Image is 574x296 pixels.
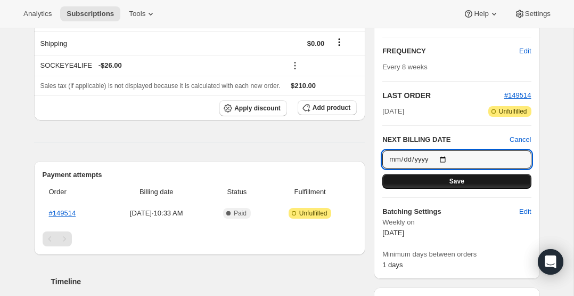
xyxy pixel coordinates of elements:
[382,46,519,57] h2: FREQUENCY
[519,46,531,57] span: Edit
[269,187,350,197] span: Fulfillment
[513,43,537,60] button: Edit
[17,6,58,21] button: Analytics
[504,90,531,101] button: #149514
[43,180,105,204] th: Order
[474,10,488,18] span: Help
[34,31,168,55] th: Shipping
[307,39,325,47] span: $0.00
[49,209,76,217] a: #149514
[99,60,122,71] span: - $26.00
[291,82,316,90] span: $210.00
[299,209,327,218] span: Unfulfilled
[67,10,114,18] span: Subscriptions
[331,36,348,48] button: Shipping actions
[43,231,357,246] nav: Pagination
[519,206,531,217] span: Edit
[122,6,162,21] button: Tools
[449,177,464,186] span: Save
[538,249,563,275] div: Open Intercom Messenger
[382,174,531,189] button: Save
[40,60,280,71] div: SOCKEYE4LIFE
[219,100,287,116] button: Apply discount
[109,187,204,197] span: Billing date
[23,10,52,18] span: Analytics
[234,209,247,218] span: Paid
[499,107,527,116] span: Unfulfilled
[513,203,537,220] button: Edit
[129,10,145,18] span: Tools
[510,134,531,145] button: Cancel
[504,91,531,99] a: #149514
[382,229,404,237] span: [DATE]
[234,104,281,113] span: Apply discount
[298,100,357,115] button: Add product
[382,261,403,269] span: 1 days
[525,10,551,18] span: Settings
[211,187,263,197] span: Status
[313,103,350,112] span: Add product
[40,82,281,90] span: Sales tax (if applicable) is not displayed because it is calculated with each new order.
[60,6,120,21] button: Subscriptions
[382,217,531,228] span: Weekly on
[382,249,531,260] span: Minimum days between orders
[382,106,404,117] span: [DATE]
[382,90,504,101] h2: LAST ORDER
[508,6,557,21] button: Settings
[382,134,510,145] h2: NEXT BILLING DATE
[43,170,357,180] h2: Payment attempts
[457,6,505,21] button: Help
[109,208,204,219] span: [DATE] · 10:33 AM
[382,206,519,217] h6: Batching Settings
[51,276,366,287] h2: Timeline
[382,63,428,71] span: Every 8 weeks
